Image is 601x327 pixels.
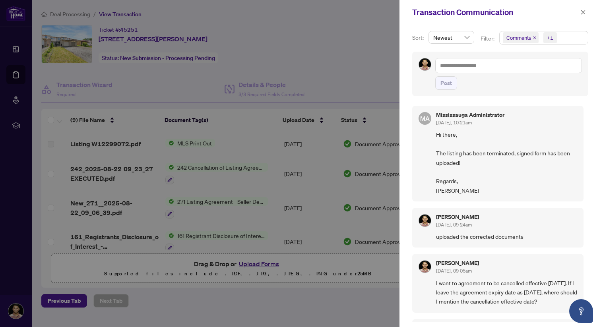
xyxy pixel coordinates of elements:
[503,32,539,43] span: Comments
[436,260,479,266] h5: [PERSON_NAME]
[533,36,537,40] span: close
[481,34,496,43] p: Filter:
[436,214,479,220] h5: [PERSON_NAME]
[436,268,472,274] span: [DATE], 09:05am
[412,33,425,42] p: Sort:
[436,130,577,195] span: Hi there, The listing has been terminated, signed form has been uploaded! Regards, [PERSON_NAME]
[419,261,431,273] img: Profile Icon
[433,31,469,43] span: Newest
[419,58,431,70] img: Profile Icon
[436,232,577,241] span: uploaded the corrected documents
[435,76,457,90] button: Post
[580,10,586,15] span: close
[412,6,578,18] div: Transaction Communication
[436,279,577,306] span: I want to agreement to be cancelled effective [DATE]. If I leave the agreement expiry date as [DA...
[547,34,553,42] div: +1
[569,299,593,323] button: Open asap
[436,112,504,118] h5: Mississauga Administrator
[436,120,472,126] span: [DATE], 10:21am
[419,215,431,226] img: Profile Icon
[420,114,430,123] span: MA
[436,222,472,228] span: [DATE], 09:24am
[506,34,531,42] span: Comments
